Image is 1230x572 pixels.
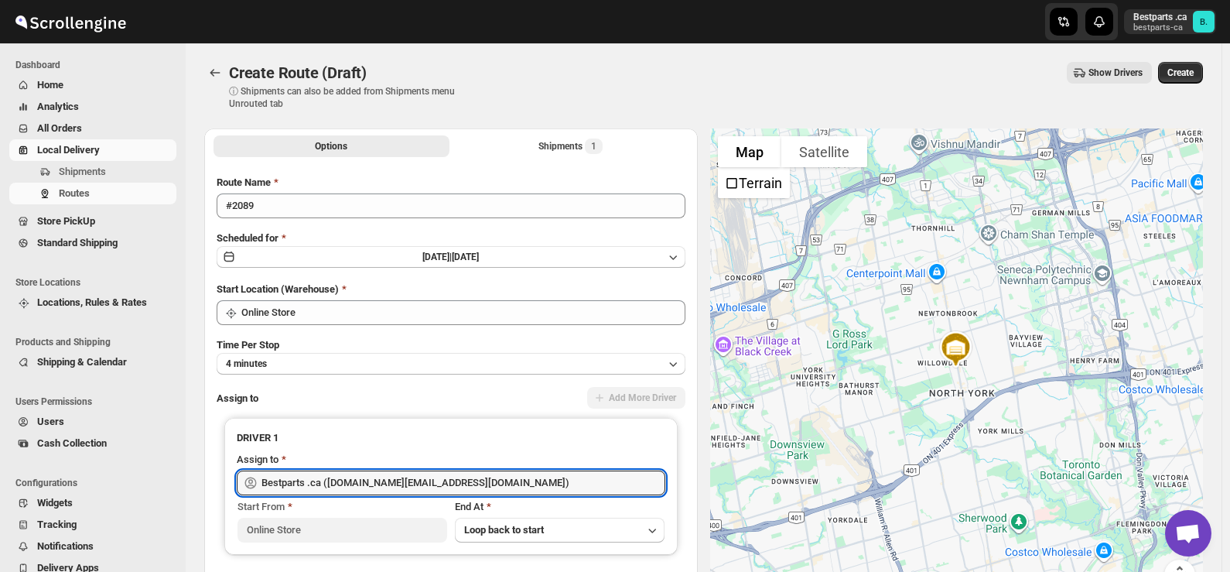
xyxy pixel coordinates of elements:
span: Dashboard [15,59,178,71]
span: All Orders [37,122,82,134]
span: Store Locations [15,276,178,289]
span: Analytics [37,101,79,112]
span: Assign to [217,392,258,404]
button: Shipping & Calendar [9,351,176,373]
input: Eg: Bengaluru Route [217,194,685,218]
button: Home [9,74,176,96]
span: Time Per Stop [217,339,279,351]
span: Shipments [59,166,106,177]
div: Shipments [538,139,603,154]
span: Standard Shipping [37,237,118,248]
button: Notifications [9,536,176,557]
img: ScrollEngine [12,2,128,41]
button: Widgets [9,492,176,514]
span: Widgets [37,497,73,509]
li: Terrain [719,169,788,197]
ul: Show street map [718,167,790,198]
span: Create [1167,67,1194,79]
button: Create [1158,62,1203,84]
button: 4 minutes [217,353,685,375]
div: End At [455,499,665,515]
span: Show Drivers [1088,67,1143,79]
button: All Orders [9,118,176,139]
span: Users Permissions [15,396,178,408]
label: Terrain [739,175,782,191]
button: Routes [204,62,226,84]
button: Tracking [9,514,176,536]
div: Open chat [1165,510,1211,557]
span: Route Name [217,176,271,188]
span: Shipping & Calendar [37,356,127,368]
button: Show Drivers [1067,62,1152,84]
button: All Route Options [214,135,449,157]
span: Start Location (Warehouse) [217,283,339,295]
p: ⓘ Shipments can also be added from Shipments menu Unrouted tab [229,85,473,110]
span: Products and Shipping [15,336,178,348]
span: Bestparts .ca [1193,11,1215,33]
button: [DATE]|[DATE] [217,246,685,268]
span: Options [315,140,347,152]
span: 4 minutes [226,358,267,370]
button: User menu [1124,9,1216,34]
button: Locations, Rules & Rates [9,292,176,313]
button: Routes [9,183,176,204]
button: Show satellite imagery [781,136,867,167]
h3: DRIVER 1 [237,430,665,446]
text: B. [1200,17,1208,27]
span: Loop back to start [464,524,544,536]
span: Notifications [37,540,94,552]
span: Locations, Rules & Rates [37,296,147,308]
button: Analytics [9,96,176,118]
span: Home [37,79,63,91]
span: [DATE] | [422,252,452,262]
button: Cash Collection [9,433,176,454]
span: Start From [237,501,285,512]
input: Search location [241,300,685,325]
span: Create Route (Draft) [229,63,367,82]
button: Selected Shipments [453,135,688,157]
div: Assign to [237,452,278,468]
span: Configurations [15,477,178,489]
span: Routes [59,187,90,199]
span: [DATE] [452,252,479,262]
span: Store PickUp [37,215,95,227]
p: Bestparts .ca [1133,11,1187,23]
span: 1 [591,140,596,152]
span: Scheduled for [217,232,278,244]
input: Search assignee [261,471,665,495]
span: Local Delivery [37,144,100,156]
span: Cash Collection [37,437,107,449]
span: Tracking [37,519,77,530]
button: Show street map [718,136,781,167]
button: Shipments [9,161,176,183]
button: Loop back to start [455,518,665,543]
p: bestparts-ca [1133,23,1187,33]
button: Users [9,411,176,433]
span: Users [37,416,64,427]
